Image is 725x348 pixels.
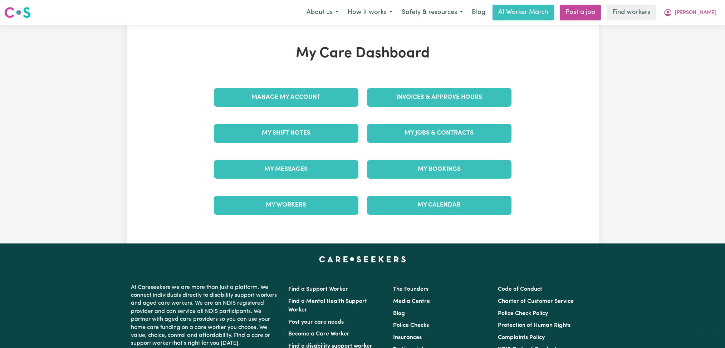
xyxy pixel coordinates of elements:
a: Find a Support Worker [288,286,348,292]
a: My Calendar [367,196,511,214]
a: Manage My Account [214,88,358,107]
a: Police Checks [393,323,429,328]
a: Insurances [393,335,422,340]
button: My Account [659,5,721,20]
a: Police Check Policy [498,311,548,316]
a: Post a job [560,5,601,20]
h1: My Care Dashboard [210,45,516,62]
a: Blog [393,311,405,316]
button: How it works [343,5,397,20]
a: Become a Care Worker [288,331,349,337]
a: Complaints Policy [498,335,545,340]
button: Safety & resources [397,5,467,20]
a: Find workers [607,5,656,20]
iframe: Button to launch messaging window [696,319,719,342]
a: Post your care needs [288,319,344,325]
a: Protection of Human Rights [498,323,570,328]
a: Find a Mental Health Support Worker [288,299,367,313]
a: Code of Conduct [498,286,542,292]
a: AI Worker Match [493,5,554,20]
a: My Shift Notes [214,124,358,142]
a: Invoices & Approve Hours [367,88,511,107]
a: My Workers [214,196,358,214]
button: About us [302,5,343,20]
a: Media Centre [393,299,430,304]
a: My Bookings [367,160,511,179]
span: [PERSON_NAME] [675,9,716,17]
a: The Founders [393,286,428,292]
a: Blog [467,5,490,20]
a: My Messages [214,160,358,179]
a: Careseekers logo [4,4,31,21]
img: Careseekers logo [4,6,31,19]
a: Charter of Customer Service [498,299,574,304]
a: My Jobs & Contracts [367,124,511,142]
a: Careseekers home page [319,256,406,262]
